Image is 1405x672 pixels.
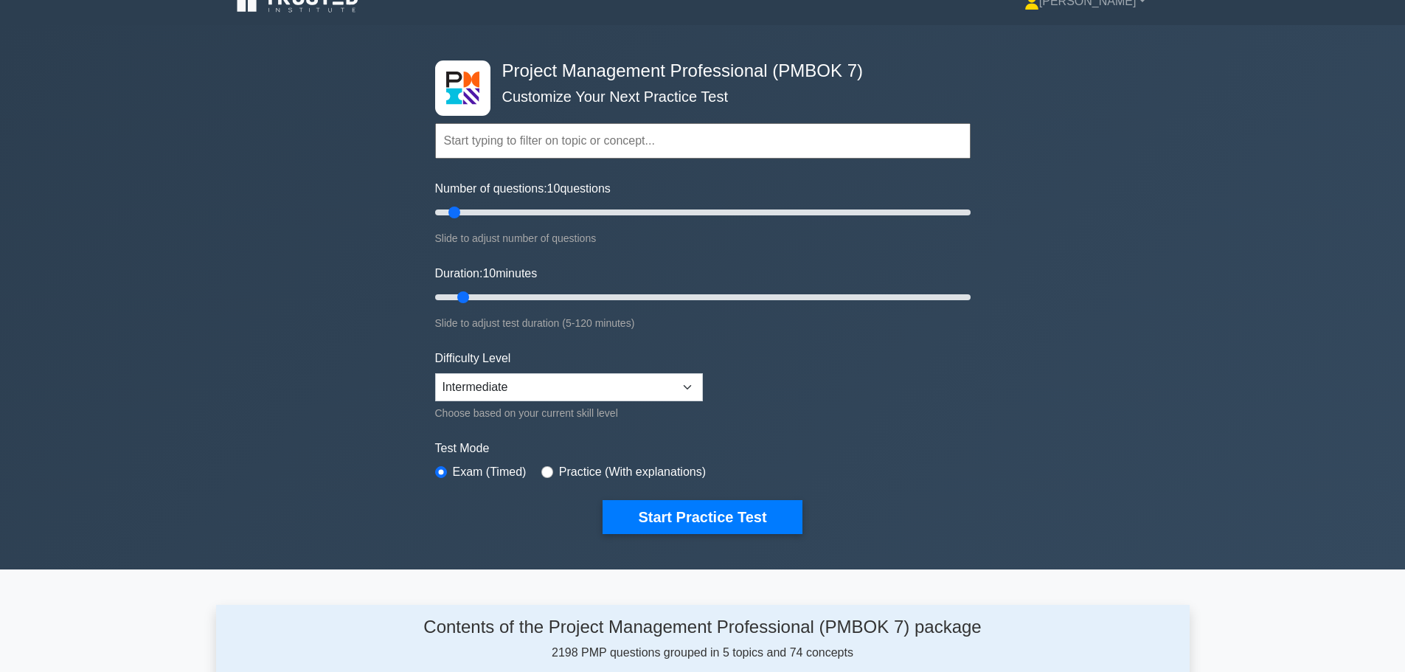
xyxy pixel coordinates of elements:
[435,404,703,422] div: Choose based on your current skill level
[355,617,1050,638] h4: Contents of the Project Management Professional (PMBOK 7) package
[496,60,898,82] h4: Project Management Professional (PMBOK 7)
[435,180,611,198] label: Number of questions: questions
[603,500,802,534] button: Start Practice Test
[435,229,971,247] div: Slide to adjust number of questions
[435,314,971,332] div: Slide to adjust test duration (5-120 minutes)
[482,267,496,280] span: 10
[435,440,971,457] label: Test Mode
[435,123,971,159] input: Start typing to filter on topic or concept...
[453,463,527,481] label: Exam (Timed)
[435,265,538,283] label: Duration: minutes
[547,182,561,195] span: 10
[435,350,511,367] label: Difficulty Level
[355,617,1050,662] div: 2198 PMP questions grouped in 5 topics and 74 concepts
[559,463,706,481] label: Practice (With explanations)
